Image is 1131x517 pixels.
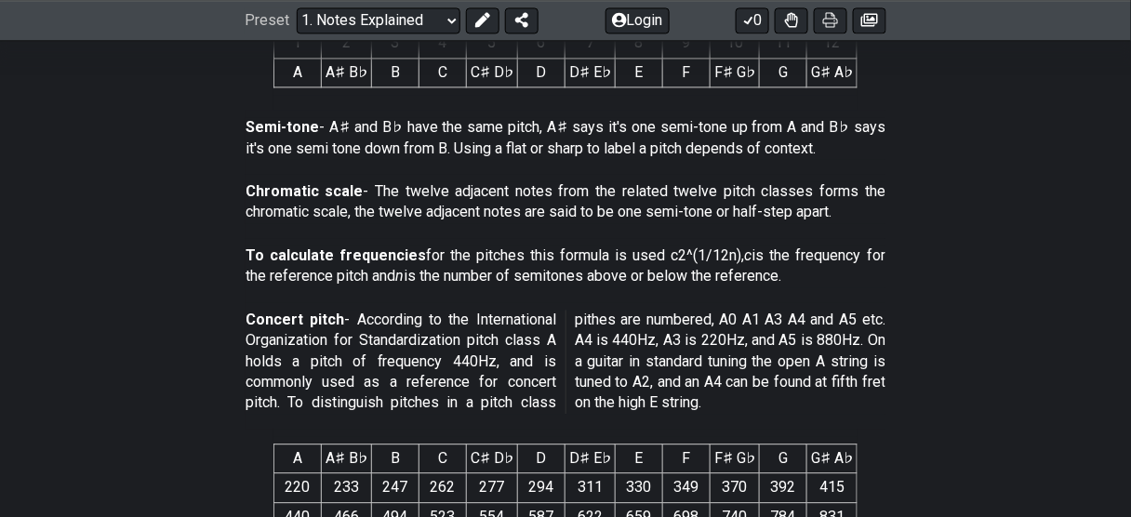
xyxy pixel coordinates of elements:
p: - According to the International Organization for Standardization pitch class A holds a pitch of ... [246,310,885,414]
th: C [419,444,467,472]
td: 415 [807,473,858,502]
th: 4 [419,29,467,58]
td: B [372,58,419,86]
em: c [745,246,752,264]
td: 294 [518,473,565,502]
th: D♯ E♭ [565,444,616,472]
p: - The twelve adjacent notes from the related twelve pitch classes forms the chromatic scale, the ... [246,181,885,223]
th: F♯ G♭ [711,444,760,472]
select: Preset [297,7,460,33]
td: 247 [372,473,419,502]
button: Edit Preset [466,7,499,33]
th: F [663,444,711,472]
th: 9 [663,29,711,58]
td: E [616,58,663,86]
strong: Chromatic scale [246,182,364,200]
th: 6 [518,29,565,58]
td: D♯ E♭ [565,58,616,86]
th: 1 [274,29,322,58]
button: Share Preset [505,7,539,33]
th: C♯ D♭ [467,444,518,472]
th: E [616,444,663,472]
td: 370 [711,473,760,502]
strong: To calculate frequencies [246,246,426,264]
span: Preset [245,12,289,30]
td: A [274,58,322,86]
td: F♯ G♭ [711,58,760,86]
td: 220 [274,473,322,502]
td: 330 [616,473,663,502]
td: 277 [467,473,518,502]
td: F [663,58,711,86]
th: G [760,444,807,472]
th: A♯ B♭ [322,444,372,472]
p: for the pitches this formula is used c2^(1/12n), is the frequency for the reference pitch and is ... [246,245,885,287]
th: 7 [565,29,616,58]
strong: Semi-tone [246,118,319,136]
strong: Concert pitch [246,311,344,328]
th: 5 [467,29,518,58]
th: 11 [760,29,807,58]
td: 311 [565,473,616,502]
td: 392 [760,473,807,502]
th: 2 [322,29,372,58]
th: D [518,444,565,472]
button: Login [605,7,670,33]
th: B [372,444,419,472]
td: D [518,58,565,86]
th: G♯ A♭ [807,444,858,472]
button: Print [814,7,847,33]
td: 233 [322,473,372,502]
th: 10 [711,29,760,58]
td: C [419,58,467,86]
td: 262 [419,473,467,502]
em: n [395,267,404,285]
th: 3 [372,29,419,58]
button: Toggle Dexterity for all fretkits [775,7,808,33]
td: A♯ B♭ [322,58,372,86]
button: 0 [736,7,769,33]
button: Create image [853,7,886,33]
td: C♯ D♭ [467,58,518,86]
td: G♯ A♭ [807,58,858,86]
td: 349 [663,473,711,502]
th: 12 [807,29,858,58]
p: - A♯ and B♭ have the same pitch, A♯ says it's one semi-tone up from A and B♭ says it's one semi t... [246,117,885,159]
th: A [274,444,322,472]
th: 8 [616,29,663,58]
td: G [760,58,807,86]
